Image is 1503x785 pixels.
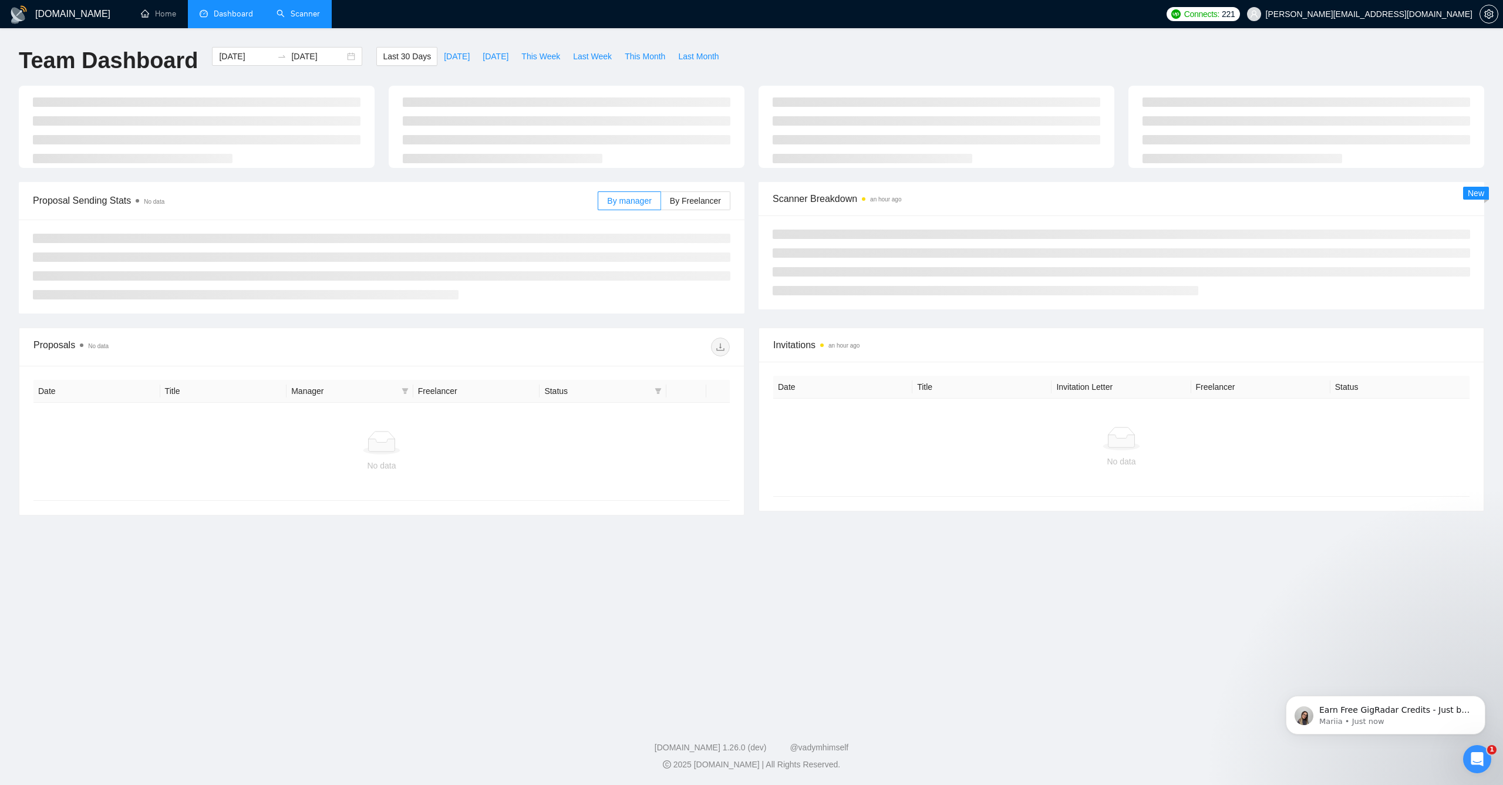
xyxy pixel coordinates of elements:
[144,198,164,205] span: No data
[783,455,1460,468] div: No data
[1171,9,1181,19] img: upwork-logo.png
[402,388,409,395] span: filter
[618,47,672,66] button: This Month
[1184,8,1219,21] span: Connects:
[383,50,431,63] span: Last 30 Days
[544,385,650,397] span: Status
[655,743,767,752] a: [DOMAIN_NAME] 1.26.0 (dev)
[9,759,1494,771] div: 2025 [DOMAIN_NAME] | All Rights Reserved.
[773,191,1470,206] span: Scanner Breakdown
[1222,8,1235,21] span: 221
[291,385,397,397] span: Manager
[663,760,671,769] span: copyright
[413,380,540,403] th: Freelancer
[515,47,567,66] button: This Week
[160,380,287,403] th: Title
[1480,9,1498,19] a: setting
[678,50,719,63] span: Last Month
[291,50,345,63] input: End date
[1268,671,1503,753] iframe: Intercom notifications message
[376,47,437,66] button: Last 30 Days
[1463,745,1491,773] iframe: Intercom live chat
[277,52,287,61] span: to
[1330,376,1470,399] th: Status
[19,47,198,75] h1: Team Dashboard
[33,338,382,356] div: Proposals
[773,376,912,399] th: Date
[141,9,176,19] a: homeHome
[476,47,515,66] button: [DATE]
[43,459,720,472] div: No data
[277,52,287,61] span: swap-right
[437,47,476,66] button: [DATE]
[444,50,470,63] span: [DATE]
[88,343,109,349] span: No data
[200,9,208,18] span: dashboard
[655,388,662,395] span: filter
[870,196,901,203] time: an hour ago
[567,47,618,66] button: Last Week
[607,196,651,205] span: By manager
[9,5,28,24] img: logo
[828,342,860,349] time: an hour ago
[652,382,664,400] span: filter
[1052,376,1191,399] th: Invitation Letter
[219,50,272,63] input: Start date
[483,50,508,63] span: [DATE]
[912,376,1052,399] th: Title
[773,338,1470,352] span: Invitations
[33,380,160,403] th: Date
[521,50,560,63] span: This Week
[287,380,413,403] th: Manager
[672,47,725,66] button: Last Month
[214,9,253,19] span: Dashboard
[1468,188,1484,198] span: New
[277,9,320,19] a: searchScanner
[625,50,665,63] span: This Month
[33,193,598,208] span: Proposal Sending Stats
[670,196,721,205] span: By Freelancer
[1487,745,1497,754] span: 1
[399,382,411,400] span: filter
[573,50,612,63] span: Last Week
[1250,10,1258,18] span: user
[1480,5,1498,23] button: setting
[1191,376,1330,399] th: Freelancer
[790,743,848,752] a: @vadymhimself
